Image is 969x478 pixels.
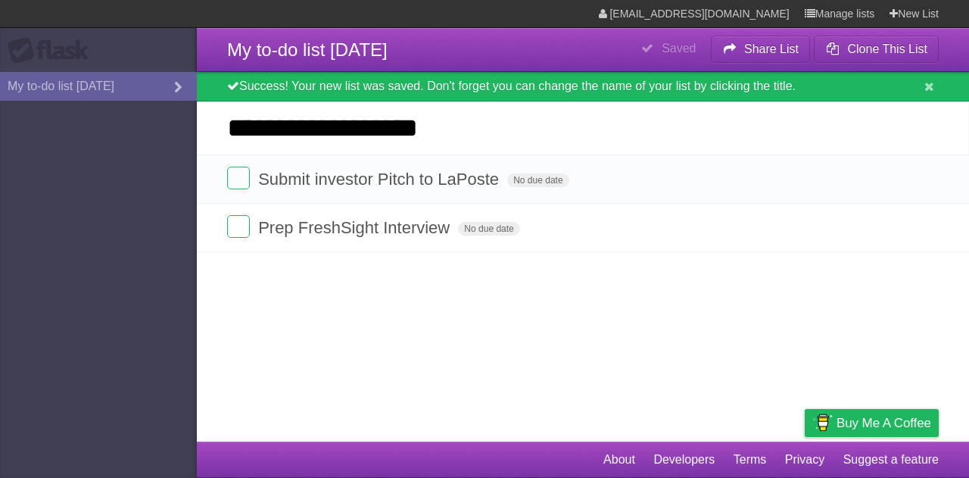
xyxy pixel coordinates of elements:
span: My to-do list [DATE] [227,39,388,60]
div: Success! Your new list was saved. Don't forget you can change the name of your list by clicking t... [197,72,969,102]
a: About [603,445,635,474]
span: No due date [458,222,519,236]
b: Share List [744,42,799,55]
span: Buy me a coffee [837,410,931,436]
button: Clone This List [814,36,939,63]
a: Privacy [785,445,824,474]
a: Buy me a coffee [805,409,939,437]
a: Suggest a feature [843,445,939,474]
a: Developers [653,445,715,474]
b: Saved [662,42,696,55]
span: No due date [507,173,569,187]
img: Buy me a coffee [812,410,833,436]
b: Clone This List [847,42,927,55]
a: Terms [734,445,767,474]
div: Flask [8,37,98,64]
label: Done [227,167,250,189]
label: Done [227,215,250,238]
span: Submit investor Pitch to LaPoste [258,170,503,189]
span: Prep FreshSight Interview [258,218,453,237]
button: Share List [711,36,811,63]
